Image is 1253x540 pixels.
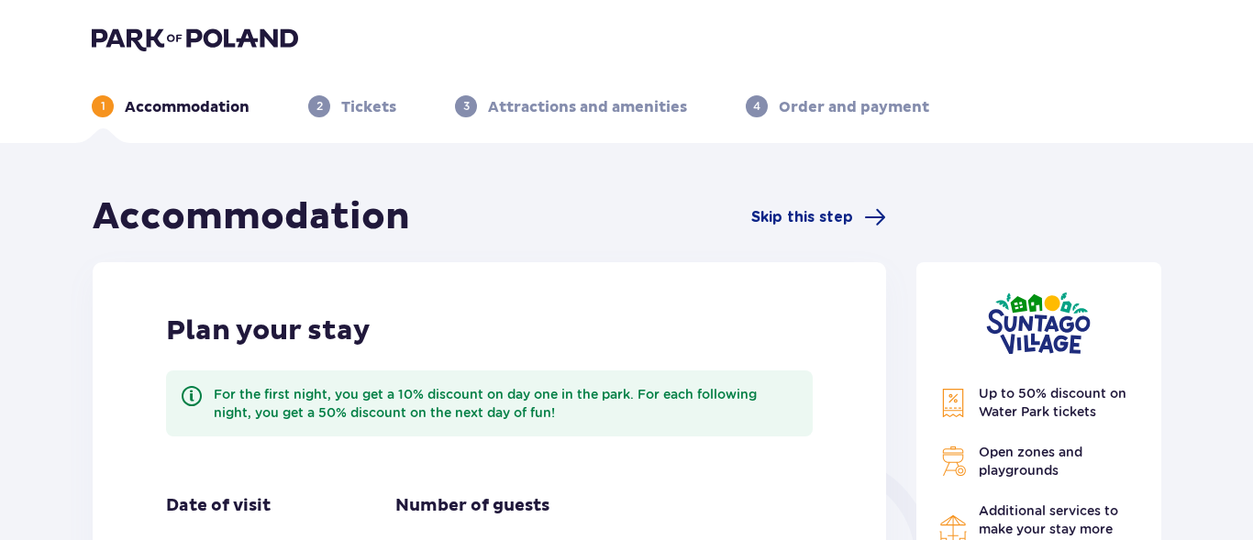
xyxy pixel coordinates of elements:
p: 1 [101,98,105,115]
p: 4 [753,98,760,115]
a: Skip this step [751,206,886,228]
p: Date of visit [166,495,271,517]
p: Accommodation [125,97,249,117]
div: For the first night, you get a 10% discount on day one in the park. For each following night, you... [214,385,798,422]
p: Attractions and amenities [488,97,687,117]
p: 2 [316,98,323,115]
p: Number of guests [395,495,549,517]
h1: Accommodation [93,194,410,240]
img: Park of Poland logo [92,26,298,51]
p: Order and payment [779,97,929,117]
img: Grill Icon [938,446,968,476]
p: 3 [463,98,470,115]
p: Tickets [341,97,396,117]
p: Plan your stay [166,314,371,348]
span: Open zones and playgrounds [979,445,1082,478]
img: Discount Icon [938,388,968,418]
span: Up to 50% discount on Water Park tickets [979,386,1126,419]
span: Skip this step [751,207,853,227]
img: Suntago Village [986,292,1091,355]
